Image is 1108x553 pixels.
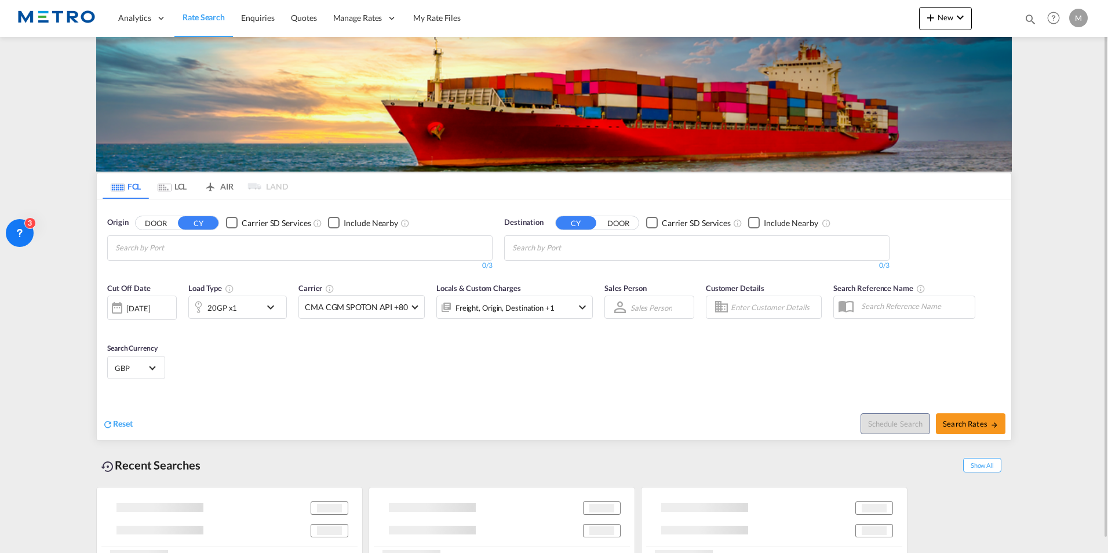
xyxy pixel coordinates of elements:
span: Search Rates [943,419,998,428]
span: My Rate Files [413,13,461,23]
button: Note: By default Schedule search will only considerorigin ports, destination ports and cut off da... [861,413,930,434]
md-tab-item: AIR [195,173,242,199]
md-icon: icon-refresh [103,419,113,430]
div: [DATE] [107,296,177,320]
span: Load Type [188,283,234,293]
md-icon: icon-information-outline [225,284,234,293]
md-chips-wrap: Chips container with autocompletion. Enter the text area, type text to search, and then use the u... [114,236,230,257]
md-tab-item: LCL [149,173,195,199]
md-icon: Unchecked: Search for CY (Container Yard) services for all selected carriers.Checked : Search for... [733,219,742,228]
div: Freight Origin Destination Factory Stuffing [455,300,555,316]
span: Rate Search [183,12,225,22]
md-icon: icon-plus 400-fg [924,10,938,24]
span: CMA CGM SPOTON API +80 [305,301,408,313]
span: New [924,13,967,22]
md-icon: Unchecked: Ignores neighbouring ports when fetching rates.Checked : Includes neighbouring ports w... [822,219,831,228]
div: M [1069,9,1088,27]
button: DOOR [136,216,176,230]
button: CY [178,216,218,230]
div: Include Nearby [764,217,818,229]
md-icon: Unchecked: Ignores neighbouring ports when fetching rates.Checked : Includes neighbouring ports w... [400,219,410,228]
span: Help [1044,8,1063,28]
input: Search Reference Name [855,297,975,315]
md-icon: The selected Trucker/Carrierwill be displayed in the rate results If the rates are from another f... [325,284,334,293]
md-datepicker: Select [107,319,116,334]
img: 25181f208a6c11efa6aa1bf80d4cef53.png [17,5,96,31]
div: icon-refreshReset [103,418,133,431]
span: Origin [107,217,128,228]
div: 20GP x1 [207,300,237,316]
md-pagination-wrapper: Use the left and right arrow keys to navigate between tabs [103,173,288,199]
md-select: Select Currency: £ GBPUnited Kingdom Pound [114,359,159,376]
md-checkbox: Checkbox No Ink [328,217,398,229]
span: Analytics [118,12,151,24]
button: icon-plus 400-fgNewicon-chevron-down [919,7,972,30]
md-icon: Unchecked: Search for CY (Container Yard) services for all selected carriers.Checked : Search for... [313,219,322,228]
md-icon: icon-backup-restore [101,460,115,474]
div: OriginDOOR CY Checkbox No InkUnchecked: Search for CY (Container Yard) services for all selected ... [97,199,1011,440]
div: Carrier SD Services [662,217,731,229]
span: Enquiries [241,13,275,23]
span: Reset [113,419,133,428]
span: Destination [504,217,544,228]
md-checkbox: Checkbox No Ink [748,217,818,229]
md-select: Sales Person [629,299,673,316]
div: icon-magnify [1024,13,1037,30]
md-icon: icon-arrow-right [990,421,998,429]
span: GBP [115,363,147,373]
span: Quotes [291,13,316,23]
div: Recent Searches [96,452,205,478]
img: LCL+%26+FCL+BACKGROUND.png [96,37,1012,172]
div: Freight Origin Destination Factory Stuffingicon-chevron-down [436,296,593,319]
button: DOOR [598,216,639,230]
button: Search Ratesicon-arrow-right [936,413,1005,434]
div: 0/3 [504,261,890,271]
span: Search Reference Name [833,283,925,293]
span: Show All [963,458,1001,472]
input: Enter Customer Details [731,299,818,316]
md-icon: icon-chevron-down [264,300,283,314]
div: 20GP x1icon-chevron-down [188,296,287,319]
md-tab-item: FCL [103,173,149,199]
span: Manage Rates [333,12,382,24]
span: Sales Person [604,283,647,293]
div: 0/3 [107,261,493,271]
md-checkbox: Checkbox No Ink [646,217,731,229]
div: Include Nearby [344,217,398,229]
md-icon: icon-chevron-down [953,10,967,24]
span: Cut Off Date [107,283,151,293]
md-icon: Your search will be saved by the below given name [916,284,925,293]
div: Carrier SD Services [242,217,311,229]
md-icon: icon-magnify [1024,13,1037,26]
md-icon: icon-airplane [203,180,217,188]
button: CY [556,216,596,230]
input: Chips input. [512,239,622,257]
md-chips-wrap: Chips container with autocompletion. Enter the text area, type text to search, and then use the u... [511,236,627,257]
span: Search Currency [107,344,158,352]
span: Locals & Custom Charges [436,283,521,293]
input: Chips input. [115,239,225,257]
div: [DATE] [126,303,150,314]
md-checkbox: Checkbox No Ink [226,217,311,229]
span: Carrier [298,283,334,293]
md-icon: icon-chevron-down [575,300,589,314]
div: Help [1044,8,1069,29]
span: Customer Details [706,283,764,293]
